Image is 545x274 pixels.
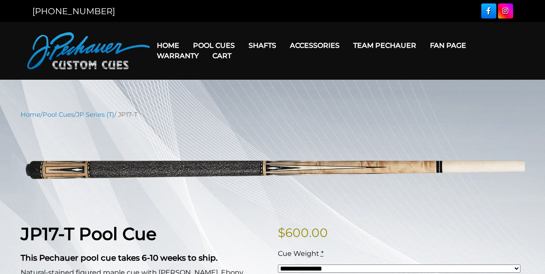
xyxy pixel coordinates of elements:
[21,111,40,118] a: Home
[32,6,115,16] a: [PHONE_NUMBER]
[278,225,328,240] bdi: 600.00
[21,253,218,263] strong: This Pechauer pool cue takes 6-10 weeks to ship.
[21,126,525,210] img: jp17-T.png
[150,34,186,56] a: Home
[242,34,283,56] a: Shafts
[186,34,242,56] a: Pool Cues
[346,34,423,56] a: Team Pechauer
[150,45,206,67] a: Warranty
[21,110,525,119] nav: Breadcrumb
[206,45,238,67] a: Cart
[423,34,473,56] a: Fan Page
[283,34,346,56] a: Accessories
[278,249,319,258] span: Cue Weight
[321,249,324,258] abbr: required
[43,111,74,118] a: Pool Cues
[278,225,285,240] span: $
[27,32,150,69] img: Pechauer Custom Cues
[76,111,114,118] a: JP Series (T)
[21,223,156,244] strong: JP17-T Pool Cue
